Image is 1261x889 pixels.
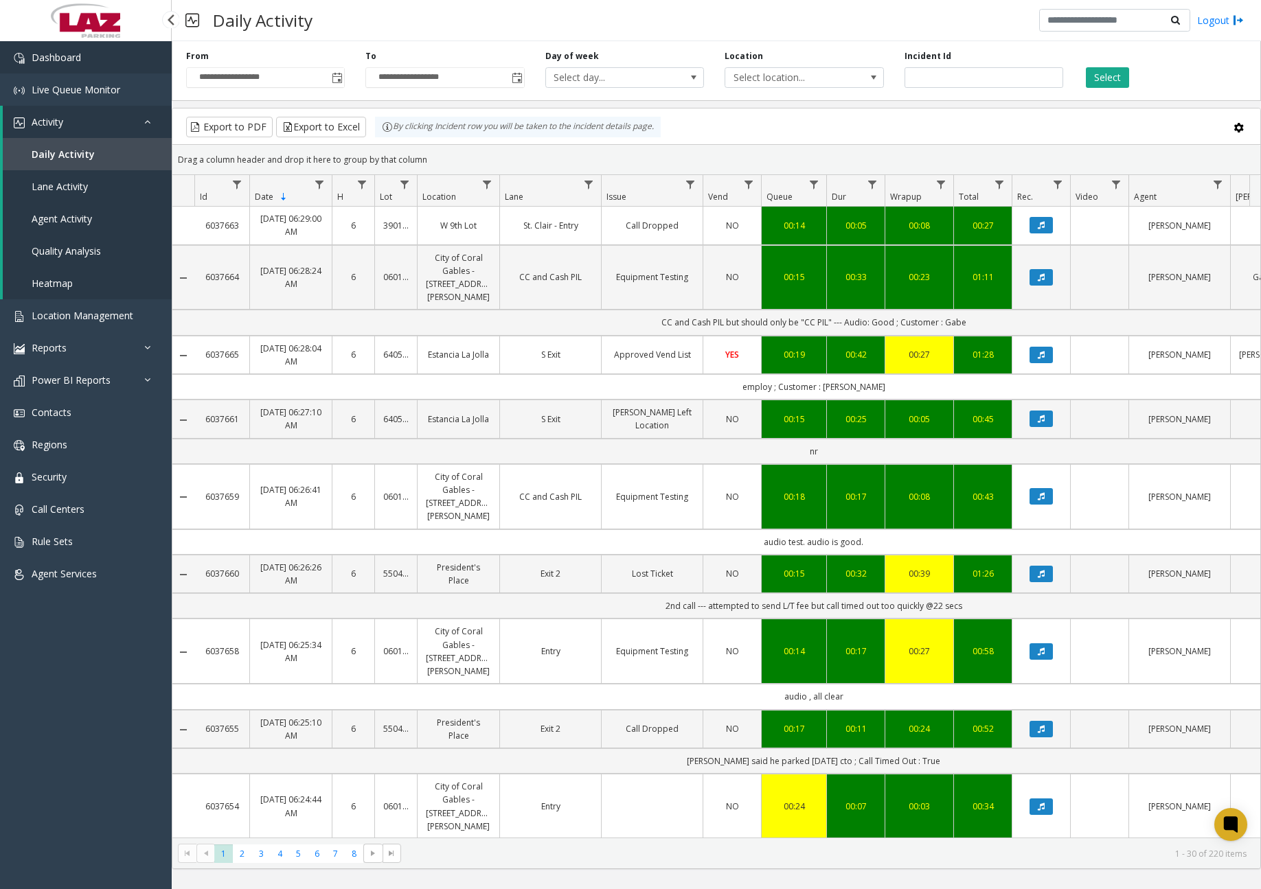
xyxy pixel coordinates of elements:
[835,567,876,580] div: 00:32
[32,115,63,128] span: Activity
[326,844,345,863] span: Page 7
[258,212,323,238] a: [DATE] 06:29:00 AM
[32,244,101,257] span: Quality Analysis
[14,85,25,96] img: 'icon'
[712,800,753,813] a: NO
[258,264,323,290] a: [DATE] 06:28:24 AM
[610,722,694,735] a: Call Dropped
[770,490,818,503] a: 00:18
[341,800,366,813] a: 6
[1233,13,1244,27] img: logout
[341,270,366,284] a: 6
[1086,67,1129,88] button: Select
[712,270,753,284] a: NO
[14,311,25,322] img: 'icon'
[770,413,818,426] a: 00:15
[835,645,876,658] a: 00:17
[726,220,739,231] span: NO
[726,413,739,425] span: NO
[341,348,366,361] a: 6
[363,844,382,863] span: Go to the next page
[3,106,172,138] a: Activity
[271,844,289,863] span: Page 4
[894,219,945,232] div: 00:08
[606,191,626,203] span: Issue
[610,348,694,361] a: Approved Vend List
[172,569,194,580] a: Collapse Details
[1017,191,1033,203] span: Rec.
[962,645,1003,658] a: 00:58
[258,793,323,819] a: [DATE] 06:24:44 AM
[32,341,67,354] span: Reports
[508,800,593,813] a: Entry
[835,348,876,361] a: 00:42
[990,175,1009,194] a: Total Filter Menu
[905,50,951,62] label: Incident Id
[258,406,323,432] a: [DATE] 06:27:10 AM
[426,251,491,304] a: City of Coral Gables - [STREET_ADDRESS][PERSON_NAME]
[383,348,409,361] a: 640597
[1137,270,1222,284] a: [PERSON_NAME]
[341,567,366,580] a: 6
[770,800,818,813] a: 00:24
[894,645,945,658] a: 00:27
[426,470,491,523] a: City of Coral Gables - [STREET_ADDRESS][PERSON_NAME]
[203,800,241,813] a: 6037654
[1049,175,1067,194] a: Rec. Filter Menu
[508,490,593,503] a: CC and Cash PIL
[32,373,111,386] span: Power BI Reports
[383,567,409,580] a: 550431
[289,844,308,863] span: Page 5
[409,848,1247,859] kendo-pager-info: 1 - 30 of 220 items
[172,148,1260,172] div: Drag a column header and drop it here to group by that column
[258,638,323,665] a: [DATE] 06:25:34 AM
[14,376,25,386] img: 'icon'
[770,270,818,284] a: 00:15
[365,50,376,62] label: To
[426,561,491,587] a: President's Place
[426,716,491,742] a: President's Place
[725,50,763,62] label: Location
[186,50,209,62] label: From
[712,490,753,503] a: NO
[353,175,372,194] a: H Filter Menu
[345,844,363,863] span: Page 8
[805,175,823,194] a: Queue Filter Menu
[894,270,945,284] a: 00:23
[835,219,876,232] a: 00:05
[308,844,326,863] span: Page 6
[508,219,593,232] a: St. Clair - Entry
[509,68,524,87] span: Toggle popup
[894,348,945,361] div: 00:27
[172,175,1260,838] div: Data table
[725,349,739,360] span: YES
[962,413,1003,426] div: 00:45
[32,567,97,580] span: Agent Services
[380,191,392,203] span: Lot
[962,270,1003,284] div: 01:11
[835,490,876,503] a: 00:17
[386,848,397,859] span: Go to the last page
[32,438,67,451] span: Regions
[770,722,818,735] div: 00:17
[894,567,945,580] a: 00:39
[1137,722,1222,735] a: [PERSON_NAME]
[894,800,945,813] a: 00:03
[172,350,194,361] a: Collapse Details
[712,645,753,658] a: NO
[1137,567,1222,580] a: [PERSON_NAME]
[383,490,409,503] a: 060134
[203,413,241,426] a: 6037661
[14,472,25,483] img: 'icon'
[725,68,852,87] span: Select location...
[278,192,289,203] span: Sortable
[610,406,694,432] a: [PERSON_NAME] Left Location
[383,722,409,735] a: 550431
